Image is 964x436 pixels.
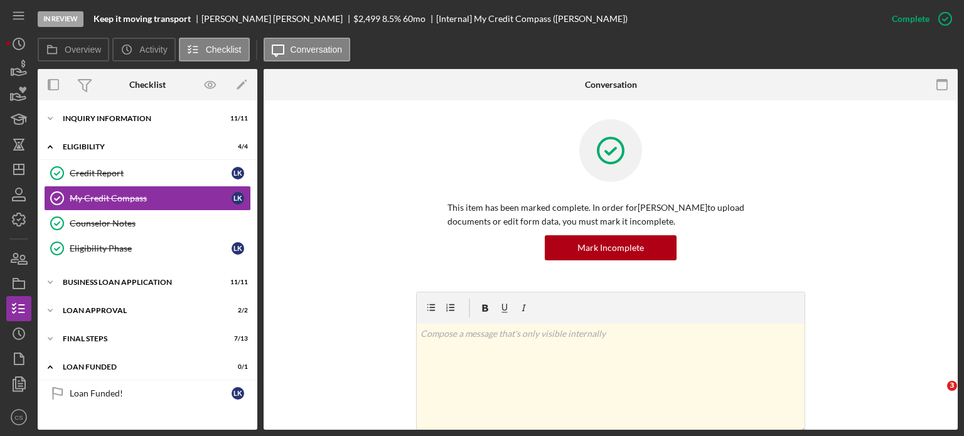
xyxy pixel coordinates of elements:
[892,6,929,31] div: Complete
[225,307,248,314] div: 2 / 2
[44,211,251,236] a: Counselor Notes
[63,115,217,122] div: INQUIRY INFORMATION
[206,45,242,55] label: Checklist
[232,242,244,255] div: L K
[112,38,175,61] button: Activity
[947,381,957,391] span: 3
[403,14,426,24] div: 60 mo
[201,14,353,24] div: [PERSON_NAME] [PERSON_NAME]
[139,45,167,55] label: Activity
[179,38,250,61] button: Checklist
[70,388,232,398] div: Loan Funded!
[232,387,244,400] div: L K
[38,11,83,27] div: In Review
[225,115,248,122] div: 11 / 11
[879,6,958,31] button: Complete
[70,243,232,253] div: Eligibility Phase
[264,38,351,61] button: Conversation
[382,14,401,24] div: 8.5 %
[6,405,31,430] button: CS
[38,38,109,61] button: Overview
[353,14,380,24] div: $2,499
[447,201,774,229] p: This item has been marked complete. In order for [PERSON_NAME] to upload documents or edit form d...
[44,186,251,211] a: My Credit CompassLK
[585,80,637,90] div: Conversation
[63,363,217,371] div: LOAN FUNDED
[94,14,191,24] b: Keep it moving transport
[70,193,232,203] div: My Credit Compass
[65,45,101,55] label: Overview
[921,381,951,411] iframe: Intercom live chat
[63,307,217,314] div: Loan Approval
[232,192,244,205] div: L K
[70,168,232,178] div: Credit Report
[70,218,250,228] div: Counselor Notes
[129,80,166,90] div: Checklist
[14,414,23,421] text: CS
[291,45,343,55] label: Conversation
[232,167,244,179] div: L K
[225,363,248,371] div: 0 / 1
[436,14,628,24] div: [Internal] My Credit Compass ([PERSON_NAME])
[63,143,217,151] div: Eligibility
[225,143,248,151] div: 4 / 4
[225,335,248,343] div: 7 / 13
[577,235,644,260] div: Mark Incomplete
[545,235,677,260] button: Mark Incomplete
[63,335,217,343] div: Final Steps
[44,381,251,406] a: Loan Funded!LK
[225,279,248,286] div: 11 / 11
[44,236,251,261] a: Eligibility PhaseLK
[63,279,217,286] div: BUSINESS LOAN APPLICATION
[44,161,251,186] a: Credit ReportLK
